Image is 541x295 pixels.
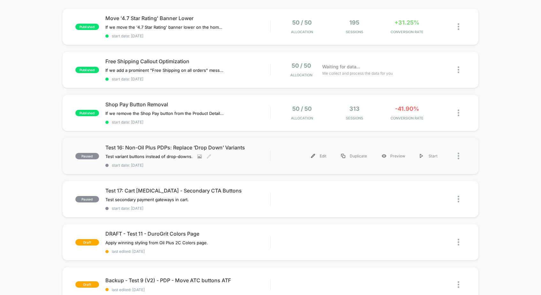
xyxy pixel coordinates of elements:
span: Allocation [291,30,313,34]
img: close [458,196,459,202]
span: Test secondary payment gateways in cart. [105,197,189,202]
span: DRAFT - Test 11 - DuroGrit Colors Page [105,231,270,237]
span: Allocation [291,116,313,120]
span: 50 / 50 [292,19,312,26]
span: If we move the '4.7 Star Rating' banner lower on the homepage, the messaging in the Above The Fol... [105,25,224,30]
span: If we remove the Shop Pay button from the Product Detail Page (PDP) and cart for professional use... [105,111,224,116]
span: Backup - Test 9 (V2) - PDP - Move ATC buttons ATF [105,277,270,284]
span: published [75,67,99,73]
img: menu [420,154,423,158]
img: close [458,23,459,30]
span: +31.25% [394,19,419,26]
span: Free Shipping Callout Optimization [105,58,270,64]
img: close [458,66,459,73]
img: menu [311,154,315,158]
div: Duplicate [334,149,374,163]
div: Preview [374,149,413,163]
span: draft [75,239,99,246]
span: published [75,24,99,30]
span: 50 / 50 [292,62,311,69]
span: If we add a prominent "Free Shipping on all orders" message near the primary call-to-action in th... [105,68,224,73]
span: paused [75,196,99,202]
span: last edited: [DATE] [105,287,270,292]
span: CONVERSION RATE [382,30,432,34]
span: draft [75,281,99,288]
span: Test 16: Non-Oil Plus PDPs: Replace ‘Drop Down’ Variants [105,144,270,151]
span: Waiting for data... [322,63,360,70]
div: Start [413,149,445,163]
span: Sessions [330,116,379,120]
span: Allocation [290,73,312,77]
span: Apply winning styling from Oil Plus 2C Colors page. [105,240,208,245]
span: Test 17: Cart [MEDICAL_DATA] - Secondary CTA Buttons [105,187,270,194]
span: Sessions [330,30,379,34]
span: Shop Pay Button Removal [105,101,270,108]
span: 195 [349,19,359,26]
span: Move '4.7 Star Rating' Banner Lower [105,15,270,21]
span: start date: [DATE] [105,206,270,211]
span: -41.90% [395,105,419,112]
img: menu [341,154,345,158]
img: close [458,153,459,159]
span: start date: [DATE] [105,77,270,81]
span: 313 [349,105,360,112]
img: close [458,239,459,246]
span: 50 / 50 [292,105,312,112]
div: Edit [304,149,334,163]
span: start date: [DATE] [105,34,270,38]
img: close [458,281,459,288]
img: close [458,110,459,116]
span: last edited: [DATE] [105,249,270,254]
span: start date: [DATE] [105,120,270,125]
span: start date: [DATE] [105,163,270,168]
span: paused [75,153,99,159]
span: published [75,110,99,116]
span: Test variant buttons instead of drop-downs. [105,154,193,159]
span: CONVERSION RATE [382,116,432,120]
span: We collect and process the data for you [322,70,393,76]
